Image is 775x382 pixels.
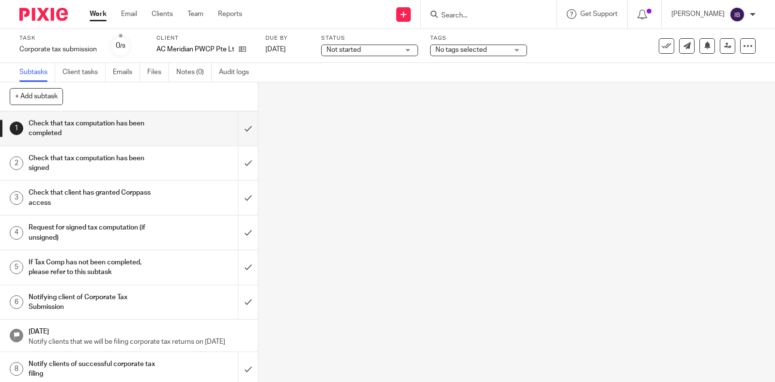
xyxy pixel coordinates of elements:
div: 0 [116,40,125,51]
a: Reports [218,9,242,19]
p: [PERSON_NAME] [671,9,725,19]
a: Files [147,63,169,82]
button: Snooze task [699,38,715,54]
h1: If Tax Comp has not been completed, please refer to this subtask [29,255,162,280]
span: No tags selected [435,46,487,53]
div: Corporate tax submission [19,45,97,54]
h1: Notifying client of Corporate Tax Submission [29,290,162,315]
span: Not started [326,46,361,53]
div: 3 [10,191,23,205]
div: Mark as done [238,215,258,250]
div: 5 [10,260,23,274]
div: Mark as done [238,181,258,215]
h1: Check that client has granted Corppass access [29,185,162,210]
label: Task [19,34,97,42]
h1: Request for signed tax computation (if unsigned) [29,220,162,245]
a: Clients [152,9,173,19]
div: 2 [10,156,23,170]
div: Mark as done [238,285,258,320]
input: Search [440,12,527,20]
a: Send new email to AC Meridian PWCP Pte Ltd [679,38,695,54]
div: Mark as done [238,146,258,181]
a: Client tasks [62,63,106,82]
a: Audit logs [219,63,256,82]
span: Get Support [580,11,618,17]
h1: Notify clients of successful corporate tax filing [29,357,162,382]
small: /9 [120,44,125,49]
span: [DATE] [265,46,286,53]
h1: Check that tax computation has been completed [29,116,162,141]
a: Work [90,9,107,19]
a: Reassign task [720,38,735,54]
label: Status [321,34,418,42]
i: Open client page [239,46,246,53]
div: 4 [10,226,23,240]
div: Mark as done [238,111,258,146]
button: + Add subtask [10,88,63,105]
a: Notes (0) [176,63,212,82]
label: Due by [265,34,309,42]
p: AC Meridian PWCP Pte Ltd [156,45,234,54]
div: 6 [10,295,23,309]
a: Email [121,9,137,19]
p: Notify clients that we will be filing corporate tax returns on [DATE] [29,337,248,347]
div: 8 [10,362,23,376]
h1: Check that tax computation has been signed [29,151,162,176]
h1: [DATE] [29,324,248,336]
a: Team [187,9,203,19]
a: Subtasks [19,63,55,82]
div: Mark as done [238,250,258,285]
div: 1 [10,122,23,135]
a: Emails [113,63,140,82]
label: Client [156,34,253,42]
img: Pixie [19,8,68,21]
label: Tags [430,34,527,42]
img: svg%3E [729,7,745,22]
